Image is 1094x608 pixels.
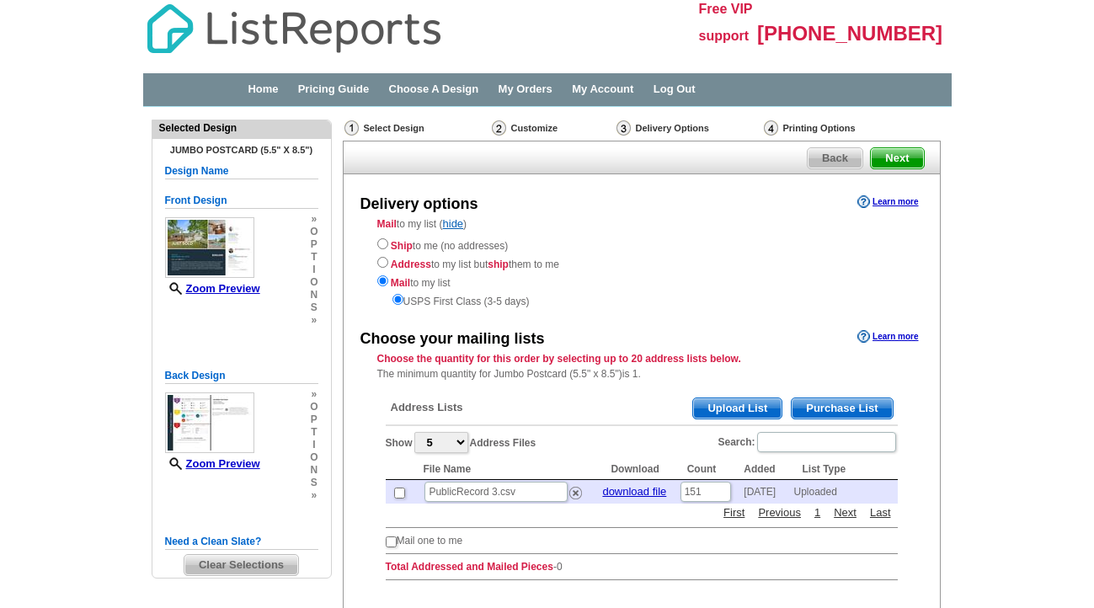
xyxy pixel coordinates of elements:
[184,555,298,575] span: Clear Selections
[165,282,260,295] a: Zoom Preview
[397,533,463,548] td: Mail one to me
[165,217,254,278] img: small-thumb.jpg
[490,120,615,136] div: Customize
[386,561,553,573] strong: Total Addressed and Mailed Pieces
[757,432,896,452] input: Search:
[386,430,536,455] label: Show Address Files
[391,277,410,289] strong: Mail
[310,439,318,451] span: i
[693,398,782,419] span: Upload List
[414,459,602,480] th: File Name
[857,195,918,209] a: Learn more
[310,276,318,289] span: o
[808,148,862,168] span: Back
[391,400,463,415] span: Address Lists
[360,194,478,216] div: Delivery options
[165,193,318,209] h5: Front Design
[871,148,923,168] span: Next
[602,485,666,498] a: download file
[794,480,898,504] td: Uploaded
[310,401,318,413] span: o
[298,83,370,95] a: Pricing Guide
[810,504,825,520] a: 1
[344,351,940,381] div: The minimum quantity for Jumbo Postcard (5.5" x 8.5")is 1.
[616,120,631,136] img: Delivery Options
[719,504,749,520] a: First
[165,534,318,550] h5: Need a Clean Slate?
[807,147,863,169] a: Back
[735,459,793,480] th: Added
[165,368,318,384] h5: Back Design
[377,218,397,230] strong: Mail
[572,83,633,95] a: My Account
[377,235,906,309] div: to me (no addresses) to my list but them to me to my list
[391,259,431,270] strong: Address
[569,483,582,495] a: Remove this list
[679,459,736,480] th: Count
[310,238,318,251] span: p
[310,477,318,489] span: s
[391,240,413,252] strong: Ship
[499,83,552,95] a: My Orders
[152,120,331,136] div: Selected Design
[757,22,942,45] span: [PHONE_NUMBER]
[488,259,509,270] strong: ship
[377,353,741,365] strong: Choose the quantity for this order by selecting up to 20 address lists below.
[344,120,359,136] img: Select Design
[310,451,318,464] span: o
[377,291,906,309] div: USPS First Class (3-5 days)
[414,432,468,453] select: ShowAddress Files
[310,489,318,502] span: »
[310,464,318,477] span: n
[310,314,318,327] span: »
[165,457,260,470] a: Zoom Preview
[699,2,753,43] span: Free VIP support
[830,504,861,520] a: Next
[165,163,318,179] h5: Design Name
[602,459,678,480] th: Download
[310,264,318,276] span: i
[310,301,318,314] span: s
[310,413,318,426] span: p
[735,480,793,504] td: [DATE]
[310,213,318,226] span: »
[248,83,278,95] a: Home
[310,226,318,238] span: o
[718,430,897,454] label: Search:
[762,120,912,136] div: Printing Options
[443,217,464,230] a: hide
[654,83,696,95] a: Log Out
[615,120,762,141] div: Delivery Options
[754,504,805,520] a: Previous
[569,487,582,499] img: delete.png
[794,459,898,480] th: List Type
[764,120,778,136] img: Printing Options & Summary
[360,328,545,350] div: Choose your mailing lists
[866,504,895,520] a: Last
[389,83,479,95] a: Choose A Design
[165,145,318,155] h4: Jumbo Postcard (5.5" x 8.5")
[165,392,254,453] img: small-thumb.jpg
[343,120,490,141] div: Select Design
[857,330,918,344] a: Learn more
[492,120,506,136] img: Customize
[557,561,563,573] span: 0
[310,251,318,264] span: t
[792,398,892,419] span: Purchase List
[310,426,318,439] span: t
[344,216,940,309] div: to my list ( )
[377,385,906,594] div: -
[310,289,318,301] span: n
[310,388,318,401] span: »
